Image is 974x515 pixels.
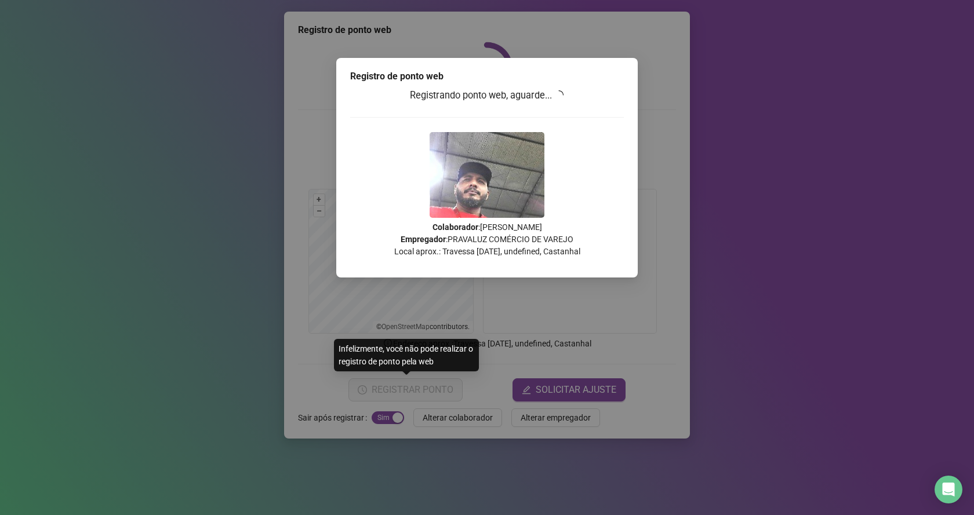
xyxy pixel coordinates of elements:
[350,221,624,258] p: : [PERSON_NAME] : PRAVALUZ COMÉRCIO DE VAREJO Local aprox.: Travessa [DATE], undefined, Castanhal
[401,235,446,244] strong: Empregador
[433,222,478,232] strong: Colaborador
[334,339,479,371] div: Infelizmente, você não pode realizar o registro de ponto pela web
[430,132,544,218] img: 9k=
[935,476,962,503] div: Open Intercom Messenger
[554,90,565,100] span: loading
[350,70,624,83] div: Registro de ponto web
[350,88,624,103] h3: Registrando ponto web, aguarde...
